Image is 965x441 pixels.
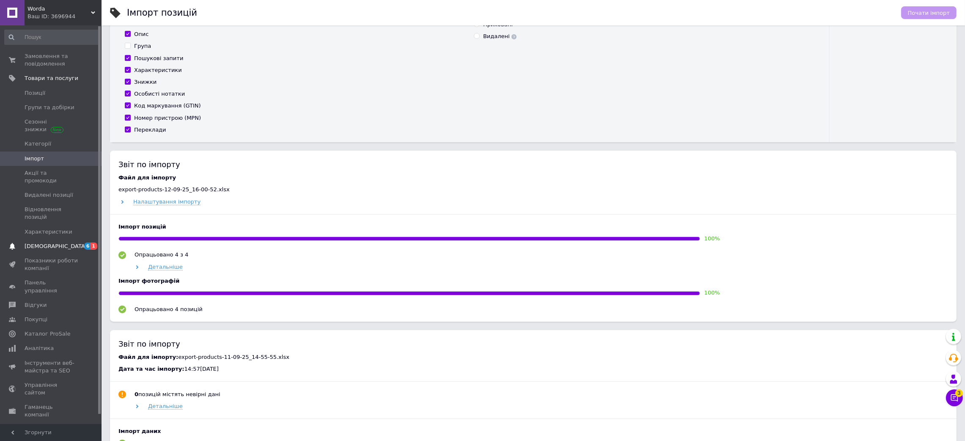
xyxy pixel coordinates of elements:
span: Детальніше [148,264,183,270]
span: Замовлення та повідомлення [25,52,78,68]
span: Відгуки [25,301,47,309]
div: Код маркування (GTIN) [134,102,201,110]
div: Знижки [134,78,157,86]
span: Каталог ProSale [25,330,70,338]
div: Опис [134,30,148,38]
span: 6 [84,243,91,250]
span: Відновлення позицій [25,206,78,221]
div: Ваш ID: 3696944 [27,13,102,20]
span: Категорії [25,140,51,148]
span: [DEMOGRAPHIC_DATA] [25,243,87,250]
div: Імпорт даних [118,427,948,435]
span: Імпорт [25,155,44,163]
div: Звіт по імпорту [118,159,948,170]
span: Сезонні знижки [25,118,78,133]
input: Пошук [4,30,100,45]
div: Опрацьовано 4 позицій [135,306,203,313]
div: Файл для імпорту [118,174,948,182]
span: Аналітика [25,345,54,352]
div: Характеристики [134,66,182,74]
div: Видалені [483,33,517,40]
span: Групи та добірки [25,104,74,111]
span: export-products-11-09-25_14-55-55.xlsx [178,354,289,360]
div: Група [134,42,151,50]
span: Управління сайтом [25,381,78,397]
button: Чат з покупцем3 [946,389,963,406]
div: 100 % [704,289,720,297]
b: 0 [135,391,138,397]
span: Позиції [25,89,45,97]
span: Показники роботи компанії [25,257,78,272]
span: Дата та час імпорту: [118,366,184,372]
span: Детальніше [148,403,183,410]
span: Панель управління [25,279,78,294]
span: 14:57[DATE] [184,366,218,372]
span: Налаштування імпорту [133,198,201,205]
span: Видалені позиції [25,191,73,199]
span: Покупці [25,316,47,323]
div: Опрацьовано 4 з 4 [135,251,188,259]
div: Номер пристрою (MPN) [134,114,201,122]
span: Акції та промокоди [25,169,78,185]
span: 3 [955,389,963,397]
div: Пошукові запити [134,55,183,62]
div: Імпорт фотографій [118,277,948,285]
div: Особисті нотатки [134,90,185,98]
span: export-products-12-09-25_16-00-52.xlsx [118,186,230,193]
div: Імпорт позицій [118,223,948,231]
span: Характеристики [25,228,72,236]
div: Переклади [134,126,166,134]
span: Гаманець компанії [25,403,78,419]
div: 100 % [704,235,720,243]
div: позицій містять невірні дані [135,391,220,398]
span: Товари та послуги [25,74,78,82]
h1: Імпорт позицій [127,8,197,18]
span: Файл для імпорту: [118,354,178,360]
span: Worda [27,5,91,13]
div: Звіт по імпорту [118,339,948,349]
span: Інструменти веб-майстра та SEO [25,359,78,375]
span: 1 [91,243,97,250]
